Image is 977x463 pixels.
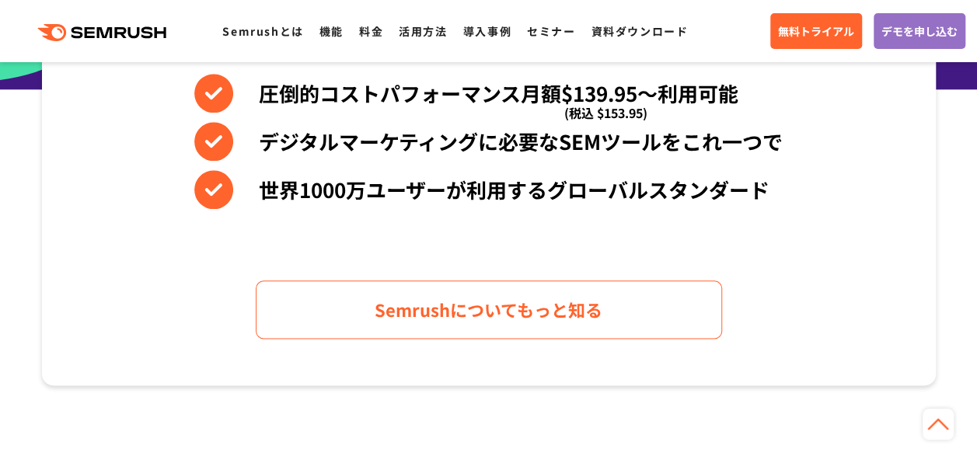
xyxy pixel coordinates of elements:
a: 料金 [359,23,383,39]
span: 無料トライアル [778,23,854,40]
li: 世界1000万ユーザーが利用するグローバルスタンダード [194,170,783,209]
li: 圧倒的コストパフォーマンス月額$139.95〜利用可能 [194,74,783,113]
a: 資料ダウンロード [591,23,688,39]
a: 無料トライアル [770,13,862,49]
a: Semrushについてもっと知る [256,280,722,339]
a: 活用方法 [399,23,447,39]
a: 機能 [319,23,344,39]
span: Semrushについてもっと知る [375,296,602,323]
li: デジタルマーケティングに必要なSEMツールをこれ一つで [194,122,783,161]
span: デモを申し込む [881,23,958,40]
a: セミナー [527,23,575,39]
a: 導入事例 [463,23,511,39]
a: デモを申し込む [874,13,965,49]
a: Semrushとは [222,23,303,39]
span: (税込 $153.95) [564,93,647,132]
